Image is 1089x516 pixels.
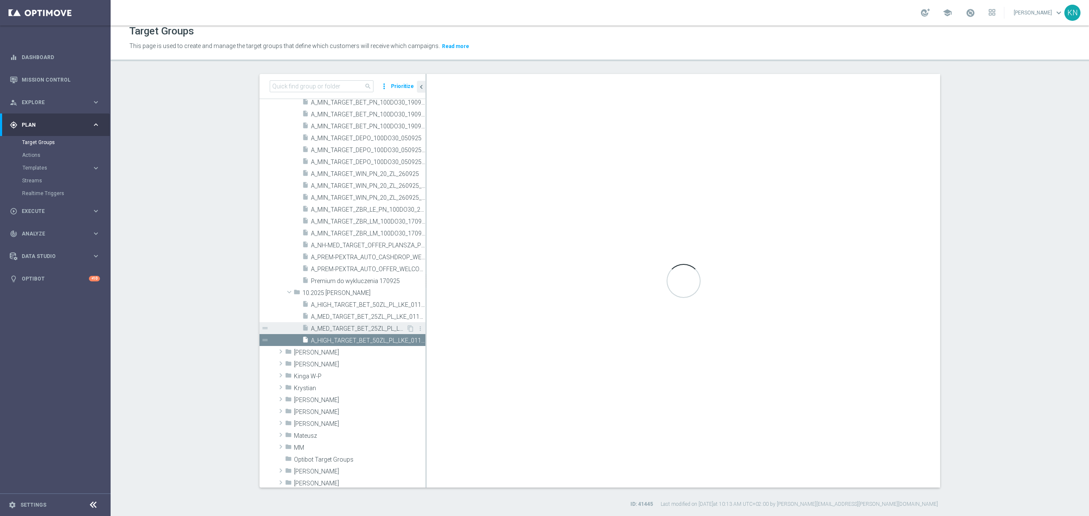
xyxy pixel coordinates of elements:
div: Optibot [10,267,100,290]
i: keyboard_arrow_right [92,207,100,215]
div: Data Studio keyboard_arrow_right [9,253,100,260]
a: Optibot [22,267,89,290]
a: Dashboard [22,46,100,68]
label: ID: 41445 [630,501,653,508]
span: Data Studio [22,254,92,259]
span: A_MIN_TARGET_DEPO_100DO30_050925_PUSH [311,147,425,154]
i: folder [285,455,292,465]
i: insert_drive_file [302,241,309,251]
span: A_MIN_TARGET_BET_PN_100DO30_190925_PUSH [311,123,425,130]
a: Target Groups [22,139,88,146]
span: Premium do wykluczenia 170925 [311,278,425,285]
a: Streams [22,177,88,184]
i: folder [285,420,292,429]
span: A_MIN_TARGET_DEPO_100DO30_050925_SMS [311,159,425,166]
i: insert_drive_file [302,336,309,346]
button: Prioritize [390,81,415,92]
div: Data Studio [10,252,92,260]
i: insert_drive_file [302,265,309,275]
span: A_MIN_TARGET_WIN_PN_20_ZL_260925_PUSH [311,194,425,201]
i: folder [285,408,292,417]
div: Plan [10,121,92,129]
i: Duplicate Target group [407,325,414,332]
span: Patryk P. [294,468,425,475]
i: equalizer [10,54,17,61]
button: chevron_left [417,81,425,93]
span: Kinga W-P [294,373,425,380]
div: Actions [22,149,110,162]
i: insert_drive_file [302,181,309,191]
a: [PERSON_NAME]keyboard_arrow_down [1013,6,1064,19]
i: insert_drive_file [302,134,309,144]
span: 10.2025 Kamil N. [302,289,425,297]
i: insert_drive_file [302,217,309,227]
i: keyboard_arrow_right [92,121,100,129]
span: Krystian [294,385,425,392]
span: A_MIN_TARGET_WIN_PN_20_ZL_260925 [311,170,425,178]
i: folder [285,396,292,405]
span: search [365,83,371,90]
i: insert_drive_file [302,170,309,179]
i: more_vert [380,80,388,92]
i: insert_drive_file [302,193,309,203]
button: gps_fixed Plan keyboard_arrow_right [9,122,100,128]
label: Last modified on [DATE] at 10:13 AM UTC+02:00 by [PERSON_NAME][EMAIL_ADDRESS][PERSON_NAME][DOMAIN... [661,501,938,508]
span: Kasia K. [294,361,425,368]
span: MM [294,444,425,451]
span: Plan [22,122,92,128]
div: play_circle_outline Execute keyboard_arrow_right [9,208,100,215]
button: Templates keyboard_arrow_right [22,164,100,171]
div: Analyze [10,230,92,238]
a: Actions [22,152,88,159]
i: play_circle_outline [10,207,17,215]
i: insert_drive_file [302,253,309,263]
i: insert_drive_file [302,301,309,310]
span: Kamil R. [294,349,425,356]
button: equalizer Dashboard [9,54,100,61]
span: Execute [22,209,92,214]
i: insert_drive_file [302,122,309,132]
div: Target Groups [22,136,110,149]
i: lightbulb [10,275,17,283]
div: +10 [89,276,100,281]
i: more_vert [417,325,424,332]
span: A_NH-MED_TARGET_OFFER_PLANSZA_POLFIN_050925 [311,242,425,249]
span: Analyze [22,231,92,236]
span: A_PREM-PEXTRA_AUTO_CASHDROP_WELCOME_PW_MRKT_WEEKLY [311,254,425,261]
span: A_MIN_TARGET_DEPO_100DO30_050925 [311,135,425,142]
button: person_search Explore keyboard_arrow_right [9,99,100,106]
div: Realtime Triggers [22,187,110,200]
button: lightbulb Optibot +10 [9,275,100,282]
i: folder [285,372,292,382]
a: Settings [20,502,46,507]
span: A_MED_TARGET_BET_25ZL_PL_LKE_011025_SMS [311,325,406,332]
div: Explore [10,99,92,106]
span: Explore [22,100,92,105]
div: KN [1064,5,1080,21]
i: insert_drive_file [302,146,309,156]
input: Quick find group or folder [270,80,373,92]
span: A_HIGH_TARGET_BET_50ZL_PL_LKE_011025 [311,301,425,309]
span: A_MIN_TARGET_BET_PN_100DO30_190925_MAIL [311,111,425,118]
span: Maryna Sh. [294,420,425,428]
div: Dashboard [10,46,100,68]
button: track_changes Analyze keyboard_arrow_right [9,230,100,237]
div: Streams [22,174,110,187]
span: keyboard_arrow_down [1054,8,1063,17]
span: This page is used to create and manage the target groups that define which customers will receive... [129,43,440,49]
div: Execute [10,207,92,215]
i: keyboard_arrow_right [92,98,100,106]
span: Marcin G [294,397,425,404]
i: track_changes [10,230,17,238]
span: A_PREM-PEXTRA_AUTO_OFFER_WELCOME_PW_BEZ_MRKT_WEEKLY [311,266,425,273]
i: person_search [10,99,17,106]
i: insert_drive_file [302,110,309,120]
span: Mateusz [294,432,425,439]
span: school [943,8,952,17]
span: Piotr G. [294,480,425,487]
i: keyboard_arrow_right [92,252,100,260]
